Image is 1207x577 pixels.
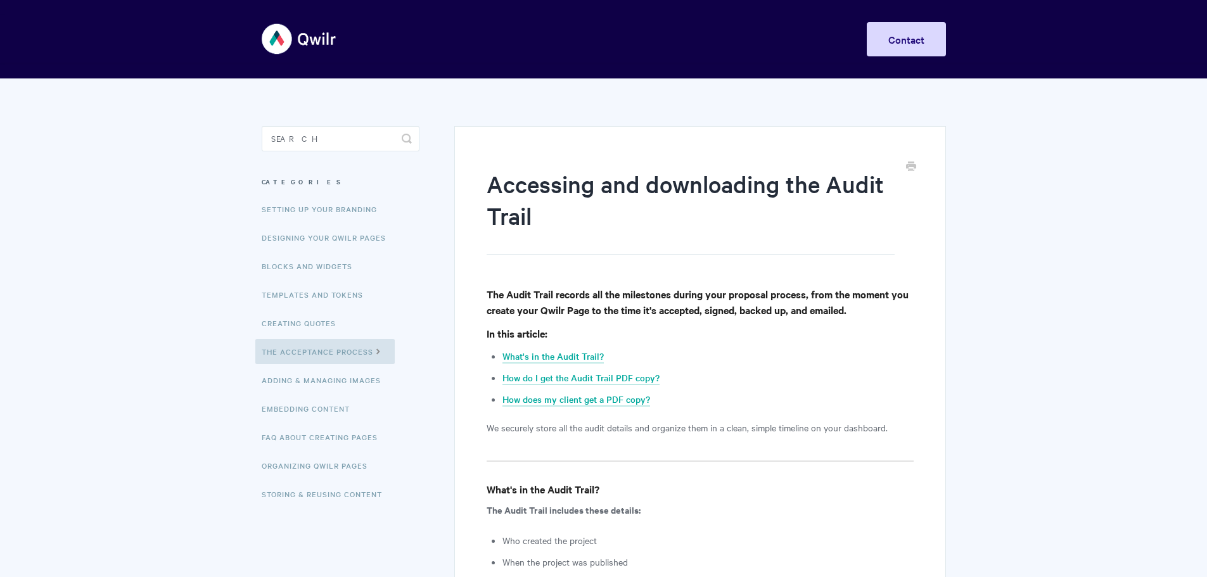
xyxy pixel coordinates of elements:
[906,160,916,174] a: Print this Article
[262,453,377,478] a: Organizing Qwilr Pages
[502,393,650,407] a: How does my client get a PDF copy?
[262,225,395,250] a: Designing Your Qwilr Pages
[262,367,390,393] a: Adding & Managing Images
[487,286,913,318] h4: The Audit Trail records all the milestones during your proposal process, from the moment you crea...
[262,282,373,307] a: Templates and Tokens
[502,350,604,364] a: What's in the Audit Trail?
[502,533,913,548] li: Who created the project
[867,22,946,56] a: Contact
[487,168,894,255] h1: Accessing and downloading the Audit Trail
[262,196,386,222] a: Setting up your Branding
[262,481,392,507] a: Storing & Reusing Content
[487,481,913,497] h4: What's in the Audit Trail?
[487,420,913,435] p: We securely store all the audit details and organize them in a clean, simple timeline on your das...
[262,253,362,279] a: Blocks and Widgets
[262,15,337,63] img: Qwilr Help Center
[502,371,660,385] a: How do I get the Audit Trail PDF copy?
[255,339,395,364] a: The Acceptance Process
[487,326,913,341] h4: In this article:
[262,170,419,193] h3: Categories
[262,396,359,421] a: Embedding Content
[262,310,345,336] a: Creating Quotes
[262,424,387,450] a: FAQ About Creating Pages
[262,126,419,151] input: Search
[502,554,913,569] li: When the project was published
[487,503,641,516] strong: The Audit Trail includes these details:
